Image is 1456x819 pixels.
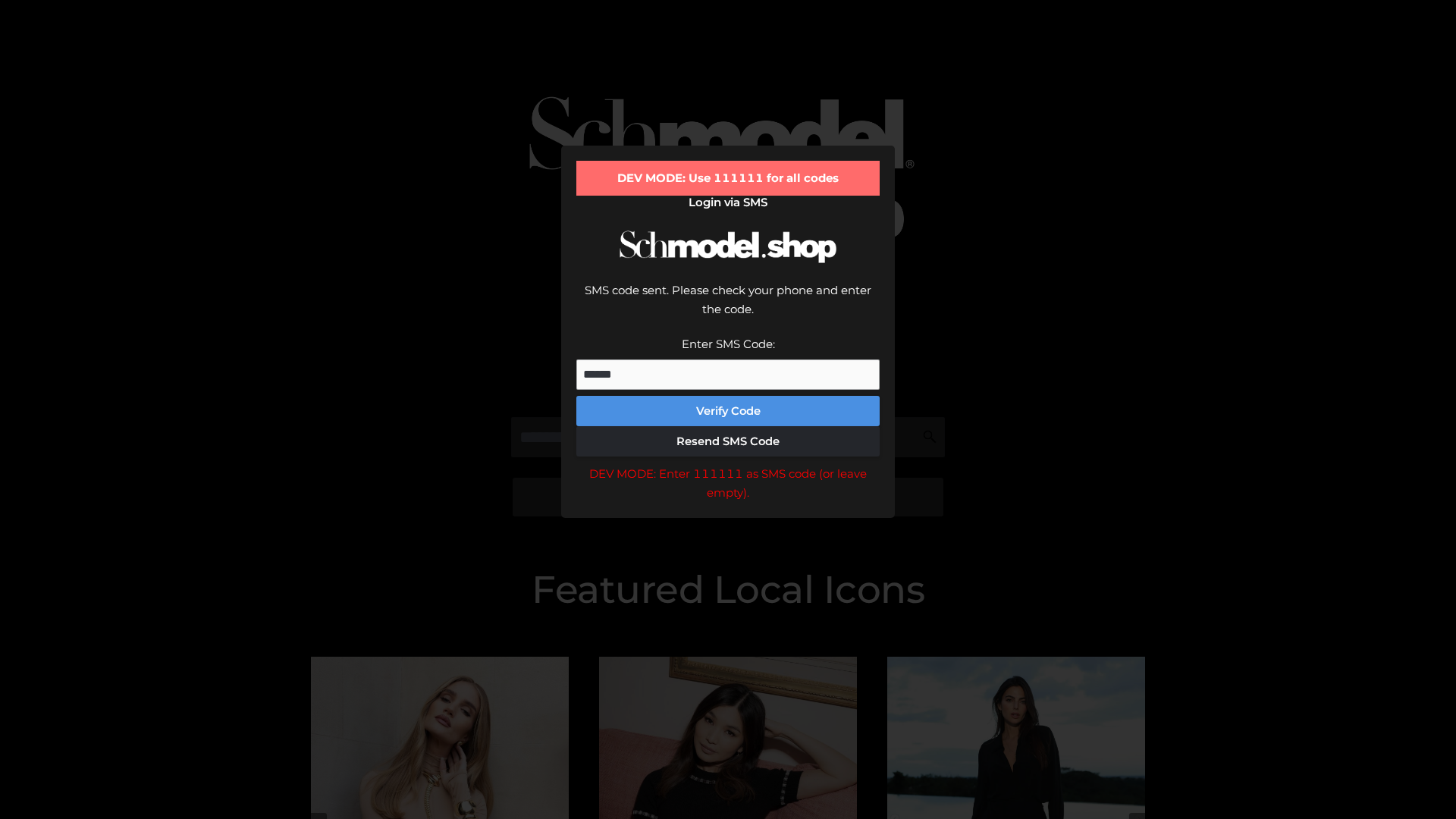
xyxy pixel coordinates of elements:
label: Enter SMS Code: [682,337,775,351]
h2: Login via SMS [576,196,880,209]
img: Schmodel Logo [614,217,842,277]
button: Verify Code [576,396,880,426]
div: SMS code sent. Please check your phone and enter the code. [576,281,880,334]
div: DEV MODE: Use 111111 for all codes [576,161,880,196]
button: Resend SMS Code [576,426,880,457]
div: DEV MODE: Enter 111111 as SMS code (or leave empty). [576,464,880,503]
